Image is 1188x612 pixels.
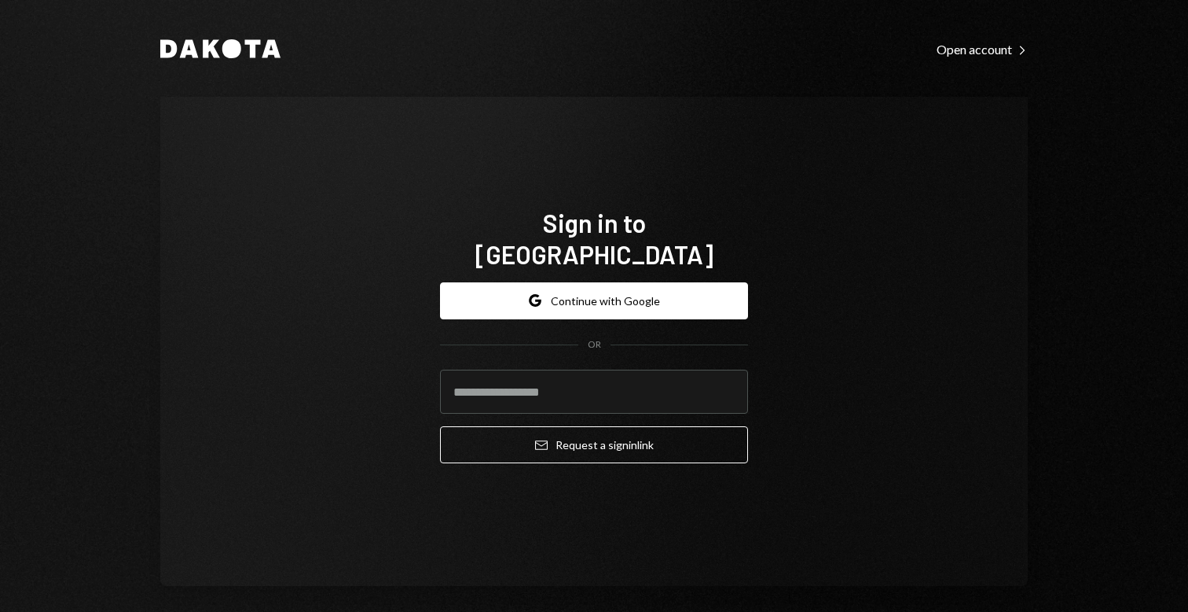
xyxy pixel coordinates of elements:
a: Open account [937,40,1028,57]
button: Request a signinlink [440,426,748,463]
h1: Sign in to [GEOGRAPHIC_DATA] [440,207,748,270]
button: Continue with Google [440,282,748,319]
div: OR [588,338,601,352]
div: Open account [937,42,1028,57]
